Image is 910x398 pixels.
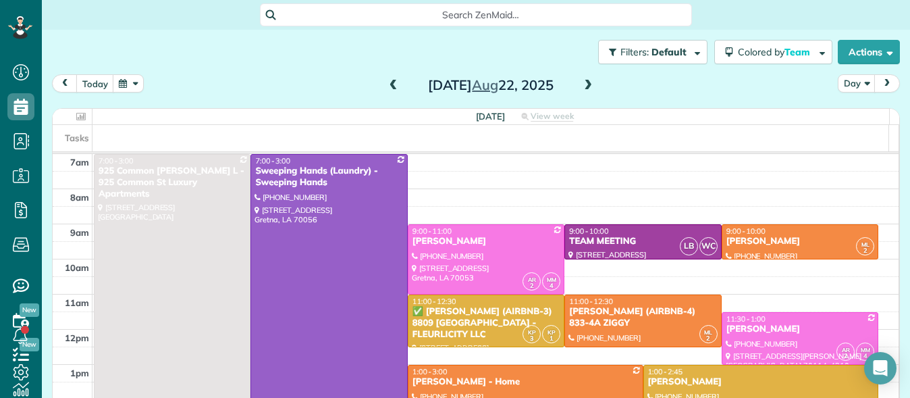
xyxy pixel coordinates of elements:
span: Filters: [620,46,649,58]
div: TEAM MEETING [568,236,717,247]
span: 8am [70,192,89,203]
span: 7am [70,157,89,168]
span: Colored by [738,46,815,58]
small: 4 [543,280,560,293]
small: 2 [700,332,717,345]
span: AR [842,346,850,353]
div: 925 Common [PERSON_NAME] L - 925 Common St Luxury Apartments [98,166,246,200]
button: next [874,74,900,93]
span: ML [861,241,869,248]
span: WC [699,237,718,255]
span: [DATE] [476,111,505,122]
span: ML [704,328,712,336]
span: Aug [472,76,498,93]
span: 1pm [70,368,89,378]
button: Filters: Default [598,40,707,64]
span: AR [528,276,536,283]
span: KP [528,328,536,336]
button: prev [52,74,78,93]
small: 3 [523,332,540,345]
small: 2 [523,280,540,293]
span: 9:00 - 10:00 [726,226,766,236]
span: MM [547,276,556,283]
span: Tasks [65,132,89,143]
small: 2 [837,350,854,363]
span: KP [547,328,556,336]
span: 11am [65,297,89,308]
span: 1:00 - 2:45 [648,367,683,376]
span: 9:00 - 11:00 [412,226,452,236]
button: Day [838,74,876,93]
div: [PERSON_NAME] [726,324,874,335]
span: Default [651,46,687,58]
div: [PERSON_NAME] - Home [412,376,639,388]
button: Actions [838,40,900,64]
span: 7:00 - 3:00 [99,156,134,166]
div: Sweeping Hands (Laundry) - Sweeping Hands [255,166,403,189]
div: [PERSON_NAME] [647,376,875,388]
button: Colored byTeam [714,40,832,64]
span: LB [680,237,698,255]
span: View week [531,111,574,122]
span: Team [784,46,812,58]
span: 9am [70,227,89,238]
small: 1 [543,332,560,345]
span: 10am [65,262,89,273]
div: [PERSON_NAME] (AIRBNB-4) 833-4A ZIGGY [568,306,717,329]
span: New [20,303,39,317]
div: [PERSON_NAME] [412,236,560,247]
button: today [76,74,114,93]
span: 11:30 - 1:00 [726,314,766,324]
span: 12pm [65,332,89,343]
small: 2 [857,245,874,257]
span: 11:00 - 12:30 [412,297,456,306]
div: [PERSON_NAME] [726,236,874,247]
h2: [DATE] 22, 2025 [406,78,575,93]
div: ✅ [PERSON_NAME] (AIRBNB-3) 8809 [GEOGRAPHIC_DATA] - FLEURLICITY LLC [412,306,560,341]
a: Filters: Default [591,40,707,64]
span: 1:00 - 3:00 [412,367,448,376]
span: 9:00 - 10:00 [569,226,608,236]
span: MM [861,346,870,353]
span: 11:00 - 12:30 [569,297,613,306]
div: Open Intercom Messenger [864,352,896,384]
small: 4 [857,350,874,363]
span: 7:00 - 3:00 [255,156,290,166]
